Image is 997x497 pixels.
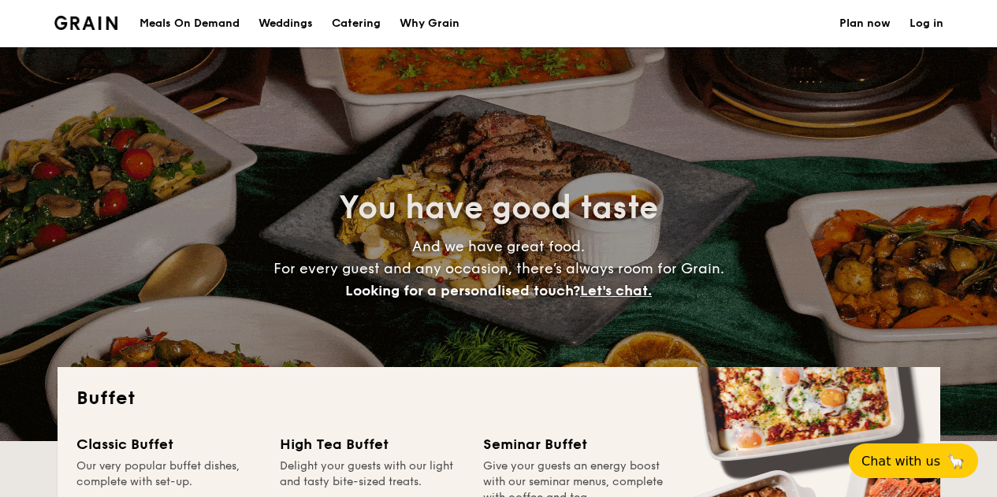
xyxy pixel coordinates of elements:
h2: Buffet [76,386,921,411]
span: 🦙 [947,452,965,470]
div: High Tea Buffet [280,433,464,455]
span: Let's chat. [580,282,652,299]
img: Grain [54,16,118,30]
a: Logotype [54,16,118,30]
span: Chat with us [861,454,940,469]
div: Classic Buffet [76,433,261,455]
span: And we have great food. For every guest and any occasion, there’s always room for Grain. [273,238,724,299]
span: You have good taste [339,189,658,227]
div: Seminar Buffet [483,433,668,455]
span: Looking for a personalised touch? [345,282,580,299]
button: Chat with us🦙 [849,443,978,478]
